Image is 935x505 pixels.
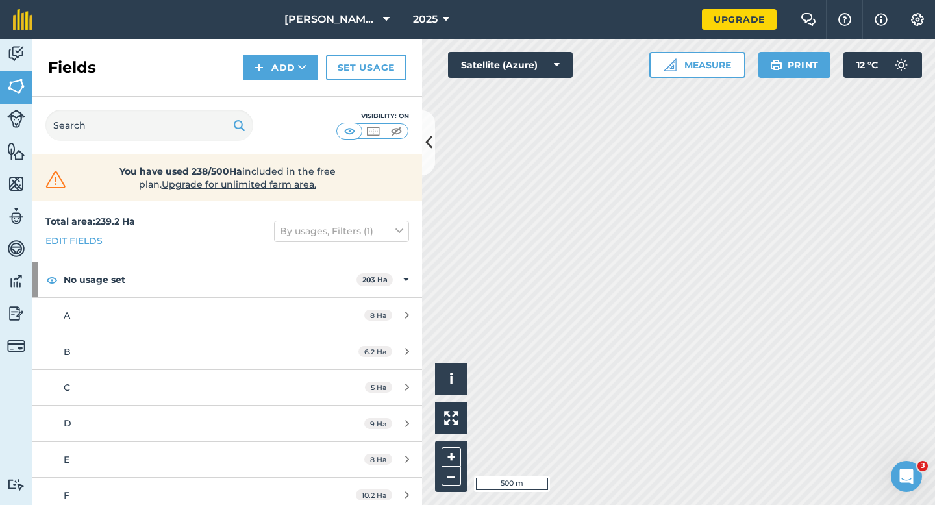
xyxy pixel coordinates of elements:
img: svg+xml;base64,PHN2ZyB4bWxucz0iaHR0cDovL3d3dy53My5vcmcvMjAwMC9zdmciIHdpZHRoPSI1MCIgaGVpZ2h0PSI0MC... [342,125,358,138]
strong: No usage set [64,262,356,297]
img: svg+xml;base64,PHN2ZyB4bWxucz0iaHR0cDovL3d3dy53My5vcmcvMjAwMC9zdmciIHdpZHRoPSIxOCIgaGVpZ2h0PSIyNC... [46,272,58,288]
span: 2025 [413,12,438,27]
div: No usage set203 Ha [32,262,422,297]
a: D9 Ha [32,406,422,441]
img: Two speech bubbles overlapping with the left bubble in the forefront [801,13,816,26]
span: 8 Ha [364,310,392,321]
span: E [64,454,69,465]
button: + [442,447,461,467]
img: svg+xml;base64,PD94bWwgdmVyc2lvbj0iMS4wIiBlbmNvZGluZz0idXRmLTgiPz4KPCEtLSBHZW5lcmF0b3I6IEFkb2JlIE... [7,478,25,491]
button: Measure [649,52,745,78]
input: Search [45,110,253,141]
img: svg+xml;base64,PD94bWwgdmVyc2lvbj0iMS4wIiBlbmNvZGluZz0idXRmLTgiPz4KPCEtLSBHZW5lcmF0b3I6IEFkb2JlIE... [7,271,25,291]
img: svg+xml;base64,PHN2ZyB4bWxucz0iaHR0cDovL3d3dy53My5vcmcvMjAwMC9zdmciIHdpZHRoPSI1NiIgaGVpZ2h0PSI2MC... [7,174,25,193]
img: svg+xml;base64,PHN2ZyB4bWxucz0iaHR0cDovL3d3dy53My5vcmcvMjAwMC9zdmciIHdpZHRoPSI1MCIgaGVpZ2h0PSI0MC... [365,125,381,138]
h2: Fields [48,57,96,78]
img: svg+xml;base64,PHN2ZyB4bWxucz0iaHR0cDovL3d3dy53My5vcmcvMjAwMC9zdmciIHdpZHRoPSIzMiIgaGVpZ2h0PSIzMC... [43,170,69,190]
span: B [64,346,71,358]
button: 12 °C [843,52,922,78]
button: Satellite (Azure) [448,52,573,78]
button: Add [243,55,318,80]
img: svg+xml;base64,PD94bWwgdmVyc2lvbj0iMS4wIiBlbmNvZGluZz0idXRmLTgiPz4KPCEtLSBHZW5lcmF0b3I6IEFkb2JlIE... [7,304,25,323]
img: svg+xml;base64,PHN2ZyB4bWxucz0iaHR0cDovL3d3dy53My5vcmcvMjAwMC9zdmciIHdpZHRoPSI1MCIgaGVpZ2h0PSI0MC... [388,125,405,138]
span: A [64,310,70,321]
a: You have used 238/500Haincluded in the free plan.Upgrade for unlimited farm area. [43,165,412,191]
span: 6.2 Ha [358,346,392,357]
img: A cog icon [910,13,925,26]
span: 8 Ha [364,454,392,465]
span: Upgrade for unlimited farm area. [162,179,316,190]
span: 5 Ha [365,382,392,393]
span: 9 Ha [364,418,392,429]
img: svg+xml;base64,PHN2ZyB4bWxucz0iaHR0cDovL3d3dy53My5vcmcvMjAwMC9zdmciIHdpZHRoPSI1NiIgaGVpZ2h0PSI2MC... [7,77,25,96]
img: svg+xml;base64,PD94bWwgdmVyc2lvbj0iMS4wIiBlbmNvZGluZz0idXRmLTgiPz4KPCEtLSBHZW5lcmF0b3I6IEFkb2JlIE... [7,239,25,258]
a: E8 Ha [32,442,422,477]
img: svg+xml;base64,PD94bWwgdmVyc2lvbj0iMS4wIiBlbmNvZGluZz0idXRmLTgiPz4KPCEtLSBHZW5lcmF0b3I6IEFkb2JlIE... [7,337,25,355]
strong: Total area : 239.2 Ha [45,216,135,227]
img: A question mark icon [837,13,853,26]
strong: You have used 238/500Ha [119,166,242,177]
span: included in the free plan . [89,165,366,191]
img: fieldmargin Logo [13,9,32,30]
span: i [449,371,453,387]
a: Set usage [326,55,406,80]
strong: 203 Ha [362,275,388,284]
button: By usages, Filters (1) [274,221,409,241]
button: i [435,363,467,395]
span: F [64,489,69,501]
div: Visibility: On [336,111,409,121]
a: Upgrade [702,9,777,30]
span: 3 [917,461,928,471]
img: svg+xml;base64,PHN2ZyB4bWxucz0iaHR0cDovL3d3dy53My5vcmcvMjAwMC9zdmciIHdpZHRoPSIxNCIgaGVpZ2h0PSIyNC... [255,60,264,75]
img: svg+xml;base64,PHN2ZyB4bWxucz0iaHR0cDovL3d3dy53My5vcmcvMjAwMC9zdmciIHdpZHRoPSIxOSIgaGVpZ2h0PSIyNC... [770,57,782,73]
span: [PERSON_NAME] & Sons [284,12,378,27]
a: C5 Ha [32,370,422,405]
img: svg+xml;base64,PHN2ZyB4bWxucz0iaHR0cDovL3d3dy53My5vcmcvMjAwMC9zdmciIHdpZHRoPSIxNyIgaGVpZ2h0PSIxNy... [875,12,888,27]
img: svg+xml;base64,PD94bWwgdmVyc2lvbj0iMS4wIiBlbmNvZGluZz0idXRmLTgiPz4KPCEtLSBHZW5lcmF0b3I6IEFkb2JlIE... [7,206,25,226]
span: 12 ° C [856,52,878,78]
span: 10.2 Ha [356,489,392,500]
iframe: Intercom live chat [891,461,922,492]
img: svg+xml;base64,PD94bWwgdmVyc2lvbj0iMS4wIiBlbmNvZGluZz0idXRmLTgiPz4KPCEtLSBHZW5lcmF0b3I6IEFkb2JlIE... [888,52,914,78]
span: C [64,382,70,393]
img: Four arrows, one pointing top left, one top right, one bottom right and the last bottom left [444,411,458,425]
img: svg+xml;base64,PD94bWwgdmVyc2lvbj0iMS4wIiBlbmNvZGluZz0idXRmLTgiPz4KPCEtLSBHZW5lcmF0b3I6IEFkb2JlIE... [7,44,25,64]
img: Ruler icon [664,58,677,71]
img: svg+xml;base64,PHN2ZyB4bWxucz0iaHR0cDovL3d3dy53My5vcmcvMjAwMC9zdmciIHdpZHRoPSIxOSIgaGVpZ2h0PSIyNC... [233,117,245,133]
a: A8 Ha [32,298,422,333]
a: B6.2 Ha [32,334,422,369]
img: svg+xml;base64,PHN2ZyB4bWxucz0iaHR0cDovL3d3dy53My5vcmcvMjAwMC9zdmciIHdpZHRoPSI1NiIgaGVpZ2h0PSI2MC... [7,142,25,161]
a: Edit fields [45,234,103,248]
button: Print [758,52,831,78]
button: – [442,467,461,486]
span: D [64,417,71,429]
img: svg+xml;base64,PD94bWwgdmVyc2lvbj0iMS4wIiBlbmNvZGluZz0idXRmLTgiPz4KPCEtLSBHZW5lcmF0b3I6IEFkb2JlIE... [7,110,25,128]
